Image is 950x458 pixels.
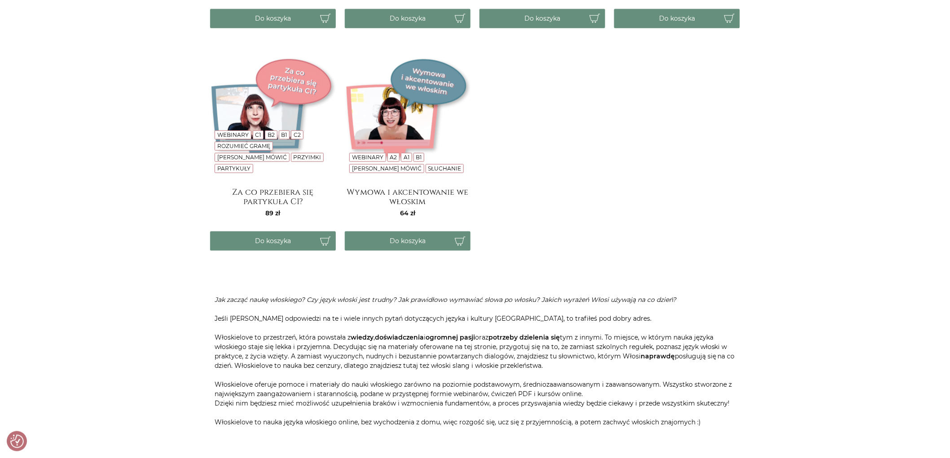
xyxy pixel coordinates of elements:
b: doświadczenia [375,334,424,342]
a: B2 [268,131,275,138]
button: Preferencje co do zgód [10,435,24,448]
a: Rozumieć gramę [217,143,270,149]
a: [PERSON_NAME] mówić [217,154,287,161]
button: Do koszyka [479,9,605,28]
a: B1 [281,131,287,138]
a: Za co przebiera się partykuła CI? [210,188,336,205]
b: potrzeby dzielenia się [488,334,560,342]
img: Revisit consent button [10,435,24,448]
p: Jeśli [PERSON_NAME] odpowiedzi na te i wiele innych pytań dotyczących języka i kultury [GEOGRAPHI... [215,296,735,427]
button: Do koszyka [345,9,471,28]
b: wiedzy [351,334,374,342]
a: Przyimki [293,154,321,161]
i: Jak zacząć naukę włoskiego? Czy język włoski jest trudny? Jak prawidłowo wymawiać słowa po włosku... [215,296,676,304]
a: [PERSON_NAME] mówić [352,165,422,172]
button: Do koszyka [210,231,336,251]
button: Do koszyka [614,9,740,28]
a: C2 [294,131,301,138]
a: Webinary [217,131,249,138]
a: A2 [390,154,397,161]
a: Webinary [352,154,383,161]
a: A1 [404,154,409,161]
span: 89 [266,209,281,217]
button: Do koszyka [210,9,336,28]
a: Wymowa i akcentowanie we włoskim [345,188,471,205]
a: C1 [255,131,261,138]
b: ogromnej pasji [426,334,475,342]
a: Partykuły [217,165,251,172]
button: Do koszyka [345,231,471,251]
b: naprawdę [641,353,675,361]
a: B1 [416,154,422,161]
span: 64 [400,209,415,217]
a: Słuchanie [428,165,461,172]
